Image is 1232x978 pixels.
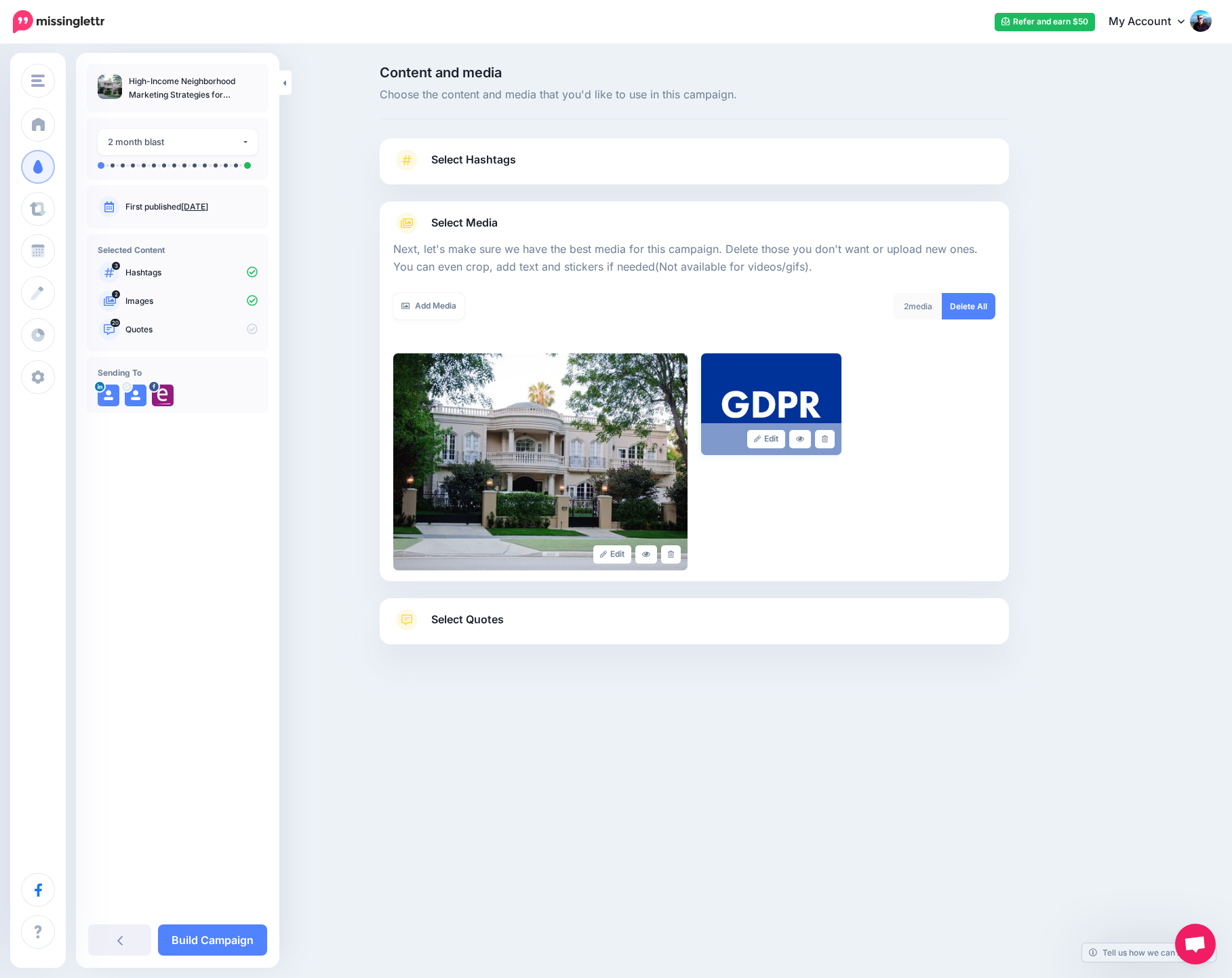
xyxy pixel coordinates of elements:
p: Images [125,295,258,307]
img: Missinglettr [13,10,104,33]
img: 528363599_10163961969572704_8614632715601683487_n-bsa154639.jpg [152,385,174,406]
span: Choose the content and media that you'd like to use in this campaign. [380,86,1009,104]
a: Refer and earn $50 [995,13,1095,31]
img: user_default_image.png [98,385,119,406]
a: Select Quotes [393,609,995,644]
div: Select Media [393,234,995,570]
img: user_default_image.png [125,385,146,406]
span: Content and media [380,66,1009,79]
span: Select Hashtags [431,151,516,169]
a: [DATE] [181,201,208,212]
div: media [894,293,942,319]
p: High-Income Neighborhood Marketing Strategies for Contractors [129,75,258,102]
a: Select Media [393,212,995,234]
span: 20 [111,319,120,327]
img: acb7be3c66053634bfddbb8df95232d6_large.jpg [701,353,841,455]
h4: Selected Content [98,245,258,255]
span: 2 [904,301,909,311]
h4: Sending To [98,368,258,378]
a: Add Media [393,293,464,319]
a: Tell us how we can improve [1082,943,1216,962]
span: Select Quotes [431,610,504,629]
p: Hashtags [125,267,258,279]
span: 2 [112,290,120,298]
a: Edit [593,545,632,564]
img: bcd0bfed8f8d5c968d757750ca25bd72_thumb.jpg [98,75,122,99]
a: Open chat [1175,924,1216,964]
img: bcd0bfed8f8d5c968d757750ca25bd72_large.jpg [393,353,688,570]
div: 2 month blast [108,134,241,150]
a: Edit [747,430,786,448]
a: Delete All [942,293,995,319]
p: First published [125,201,258,213]
img: menu.png [31,75,45,87]
span: 3 [112,262,120,270]
a: Select Hashtags [393,149,995,184]
a: My Account [1095,5,1212,39]
span: Select Media [431,214,498,232]
p: Quotes [125,324,258,336]
p: Next, let's make sure we have the best media for this campaign. Delete those you don't want or up... [393,241,995,276]
button: 2 month blast [98,129,258,155]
